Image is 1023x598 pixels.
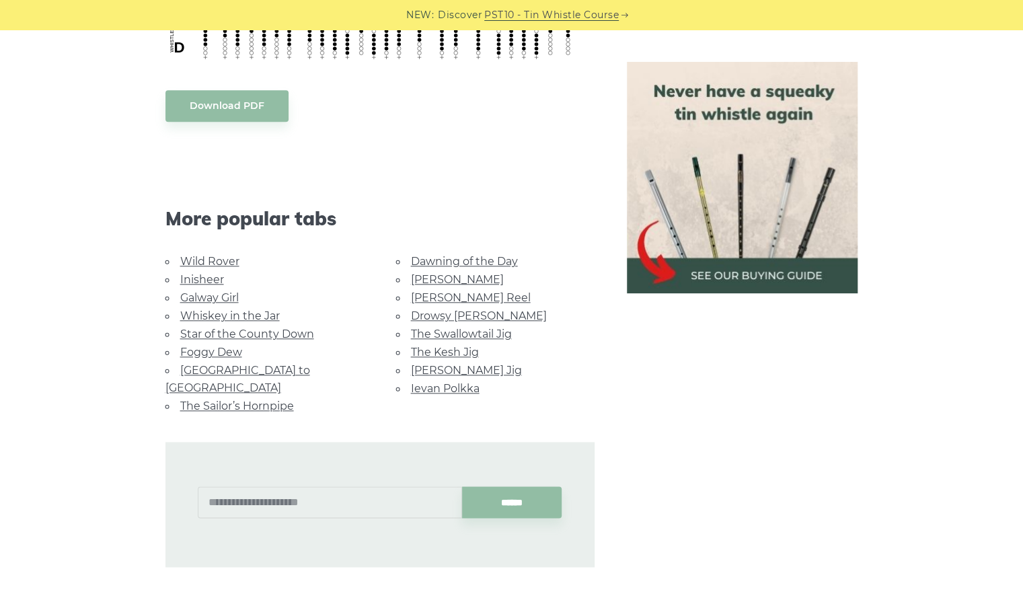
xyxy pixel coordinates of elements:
[180,328,314,340] a: Star of the County Down
[411,255,518,268] a: Dawning of the Day
[411,382,480,395] a: Ievan Polkka
[165,364,310,394] a: [GEOGRAPHIC_DATA] to [GEOGRAPHIC_DATA]
[180,273,224,286] a: Inisheer
[627,62,858,293] img: tin whistle buying guide
[484,7,619,23] a: PST10 - Tin Whistle Course
[165,90,289,122] a: Download PDF
[411,309,547,322] a: Drowsy [PERSON_NAME]
[180,291,239,304] a: Galway Girl
[406,7,434,23] span: NEW:
[165,207,595,230] span: More popular tabs
[438,7,482,23] span: Discover
[411,291,531,304] a: [PERSON_NAME] Reel
[180,309,280,322] a: Whiskey in the Jar
[411,346,479,359] a: The Kesh Jig
[180,400,294,412] a: The Sailor’s Hornpipe
[180,346,242,359] a: Foggy Dew
[411,273,504,286] a: [PERSON_NAME]
[411,328,512,340] a: The Swallowtail Jig
[180,255,239,268] a: Wild Rover
[411,364,522,377] a: [PERSON_NAME] Jig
